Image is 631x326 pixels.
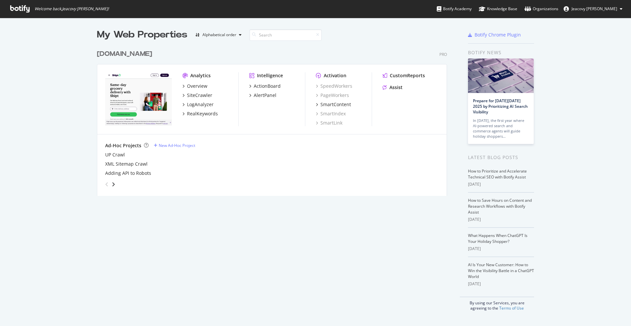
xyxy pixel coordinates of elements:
a: RealKeywords [182,110,218,117]
div: Alphabetical order [202,33,236,37]
a: SmartContent [316,101,351,108]
div: Analytics [190,72,211,79]
a: Prepare for [DATE][DATE] 2025 by Prioritizing AI Search Visibility [473,98,528,115]
a: UP Crawl [105,151,125,158]
a: Adding API to Robots [105,170,151,176]
div: Botify Chrome Plugin [475,32,521,38]
input: Search [249,29,322,41]
a: [DOMAIN_NAME] [97,49,155,59]
div: [DATE] [468,246,534,252]
div: [DOMAIN_NAME] [97,49,152,59]
div: Botify news [468,49,534,56]
a: Terms of Use [499,305,524,311]
a: ActionBoard [249,83,281,89]
div: SmartContent [320,101,351,108]
div: [DATE] [468,281,534,287]
div: In [DATE], the first year where AI-powered search and commerce agents will guide holiday shoppers… [473,118,529,139]
div: LogAnalyzer [187,101,214,108]
div: Botify Academy [437,6,472,12]
div: By using our Services, you are agreeing to the [460,297,534,311]
a: How to Save Hours on Content and Research Workflows with Botify Assist [468,198,532,215]
div: Assist [389,84,403,91]
a: New Ad-Hoc Project [154,143,195,148]
a: Overview [182,83,207,89]
a: XML Sitemap Crawl [105,161,148,167]
span: Welcome back, Jeacovy [PERSON_NAME] ! [35,6,109,12]
button: Jeacovy [PERSON_NAME] [558,4,628,14]
div: Ad-Hoc Projects [105,142,141,149]
a: SpeedWorkers [316,83,352,89]
a: PageWorkers [316,92,349,99]
a: AlertPanel [249,92,276,99]
a: SiteCrawler [182,92,212,99]
div: angle-left [103,179,111,190]
div: Knowledge Base [479,6,517,12]
div: My Web Properties [97,28,187,41]
div: RealKeywords [187,110,218,117]
div: CustomReports [390,72,425,79]
button: Alphabetical order [193,30,244,40]
div: Latest Blog Posts [468,154,534,161]
a: Assist [383,84,403,91]
a: How to Prioritize and Accelerate Technical SEO with Botify Assist [468,168,527,180]
a: SmartLink [316,120,342,126]
div: angle-right [111,181,116,188]
img: Prepare for Black Friday 2025 by Prioritizing AI Search Visibility [468,58,534,93]
div: [DATE] [468,217,534,222]
div: Overview [187,83,207,89]
div: Pro [439,52,447,57]
div: [DATE] [468,181,534,187]
a: Botify Chrome Plugin [468,32,521,38]
a: CustomReports [383,72,425,79]
div: AlertPanel [254,92,276,99]
span: Jeacovy Gayle [572,6,617,12]
a: LogAnalyzer [182,101,214,108]
div: Activation [324,72,346,79]
div: grid [97,41,452,196]
div: ActionBoard [254,83,281,89]
div: Intelligence [257,72,283,79]
div: Organizations [525,6,558,12]
a: AI Is Your New Customer: How to Win the Visibility Battle in a ChatGPT World [468,262,534,279]
img: www.shipt.com [105,72,172,126]
div: New Ad-Hoc Project [159,143,195,148]
a: What Happens When ChatGPT Is Your Holiday Shopper? [468,233,527,244]
div: SiteCrawler [187,92,212,99]
a: SmartIndex [316,110,346,117]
